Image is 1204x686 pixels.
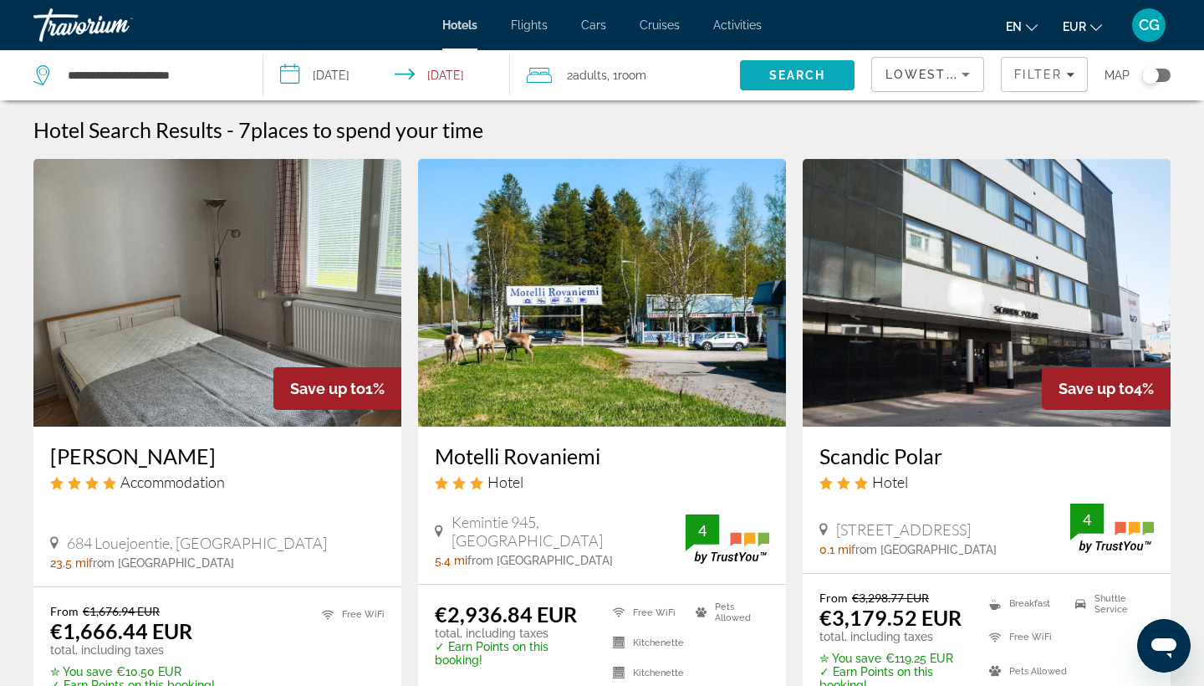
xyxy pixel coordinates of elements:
span: - [227,117,234,142]
span: from [GEOGRAPHIC_DATA] [851,543,997,556]
div: 3 star Hotel [819,473,1154,491]
h2: 7 [238,117,483,142]
li: Shuttle Service [1067,591,1154,616]
span: 23.5 mi [50,556,89,570]
p: total, including taxes [819,630,968,643]
span: CG [1139,17,1160,33]
div: 4 [686,520,719,540]
li: Kitchenette [605,632,686,653]
del: €1,676.94 EUR [83,604,160,618]
button: Search [740,60,855,90]
p: €10.50 EUR [50,665,215,678]
h1: Hotel Search Results [33,117,222,142]
div: 1% [273,367,401,410]
span: Save up to [290,380,365,397]
span: 684 Louejoentie, [GEOGRAPHIC_DATA] [67,534,327,552]
li: Kitchenette [605,662,686,683]
span: From [819,591,848,605]
a: Flights [511,18,548,32]
span: Map [1105,64,1130,87]
ins: €2,936.84 EUR [435,602,577,627]
img: TrustYou guest rating badge [686,514,769,564]
li: Free WiFi [605,602,686,623]
img: Koivumäki [33,159,401,427]
span: ✮ You save [50,665,112,678]
span: 2 [567,64,607,87]
span: Save up to [1059,380,1134,397]
span: Lowest Price [885,68,992,81]
a: Hotels [442,18,477,32]
p: total, including taxes [50,643,215,657]
button: Change currency [1063,14,1102,38]
a: Cars [581,18,606,32]
a: Motelli Rovaniemi [435,443,769,468]
span: , 1 [607,64,646,87]
button: Toggle map [1130,68,1171,83]
span: 5.4 mi [435,554,467,567]
span: Room [618,69,646,82]
div: 4% [1042,367,1171,410]
button: User Menu [1127,8,1171,43]
span: 0.1 mi [819,543,851,556]
a: [PERSON_NAME] [50,443,385,468]
button: Travelers: 2 adults, 0 children [510,50,740,100]
button: Change language [1006,14,1038,38]
span: [STREET_ADDRESS] [836,520,971,539]
p: total, including taxes [435,627,592,640]
img: TrustYou guest rating badge [1070,504,1154,553]
a: Travorium [33,3,201,47]
button: Filters [1001,57,1088,92]
a: Activities [713,18,762,32]
span: Hotel [487,473,523,491]
li: Free WiFi [981,625,1068,650]
li: Pets Allowed [687,602,769,623]
ins: €1,666.44 EUR [50,618,192,643]
span: from [GEOGRAPHIC_DATA] [467,554,613,567]
span: places to spend your time [251,117,483,142]
span: Filter [1014,68,1062,81]
span: from [GEOGRAPHIC_DATA] [89,556,234,570]
li: Pets Allowed [981,658,1068,683]
li: Free WiFi [314,604,385,625]
a: Cruises [640,18,680,32]
ins: €3,179.52 EUR [819,605,962,630]
mat-select: Sort by [885,64,970,84]
iframe: Bouton de lancement de la fenêtre de messagerie [1137,619,1191,673]
span: Accommodation [120,473,225,491]
img: Scandic Polar [803,159,1171,427]
li: Breakfast [981,591,1068,616]
span: From [50,604,79,618]
p: €119.25 EUR [819,652,968,665]
span: Hotel [872,473,908,491]
span: en [1006,20,1022,33]
div: 4 [1070,509,1104,530]
a: Scandic Polar [819,443,1154,468]
span: EUR [1063,20,1086,33]
input: Search hotel destination [66,63,237,88]
div: 4 star Accommodation [50,473,385,491]
span: Adults [573,69,607,82]
p: ✓ Earn Points on this booking! [435,640,592,667]
div: 3 star Hotel [435,473,769,491]
span: ✮ You save [819,652,881,665]
button: Select check in and out date [263,50,510,100]
img: Motelli Rovaniemi [418,159,786,427]
span: Search [769,69,826,82]
del: €3,298.77 EUR [852,591,929,605]
span: Kemintie 945, [GEOGRAPHIC_DATA] [451,513,686,550]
